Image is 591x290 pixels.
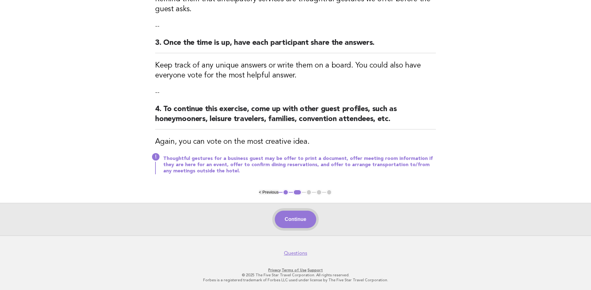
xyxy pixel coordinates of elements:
[105,278,486,283] p: Forbes is a registered trademark of Forbes LLC used under license by The Five Star Travel Corpora...
[155,88,436,97] p: --
[293,189,302,195] button: 2
[283,189,289,195] button: 1
[155,38,436,53] h2: 3. Once the time is up, have each participant share the answers.
[105,273,486,278] p: © 2025 The Five Star Travel Corporation. All rights reserved.
[155,137,436,147] h3: Again, you can vote on the most creative idea.
[307,268,323,272] a: Support
[105,268,486,273] p: · ·
[275,211,316,228] button: Continue
[155,104,436,129] h2: 4. To continue this exercise, come up with other guest profiles, such as honeymooners, leisure tr...
[282,268,307,272] a: Terms of Use
[155,61,436,81] h3: Keep track of any unique answers or write them on a board. You could also have everyone vote for ...
[284,250,307,256] a: Questions
[155,22,436,30] p: --
[259,190,279,194] button: < Previous
[268,268,281,272] a: Privacy
[163,156,436,174] p: Thoughtful gestures for a business guest may be offer to print a document, offer meeting room inf...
